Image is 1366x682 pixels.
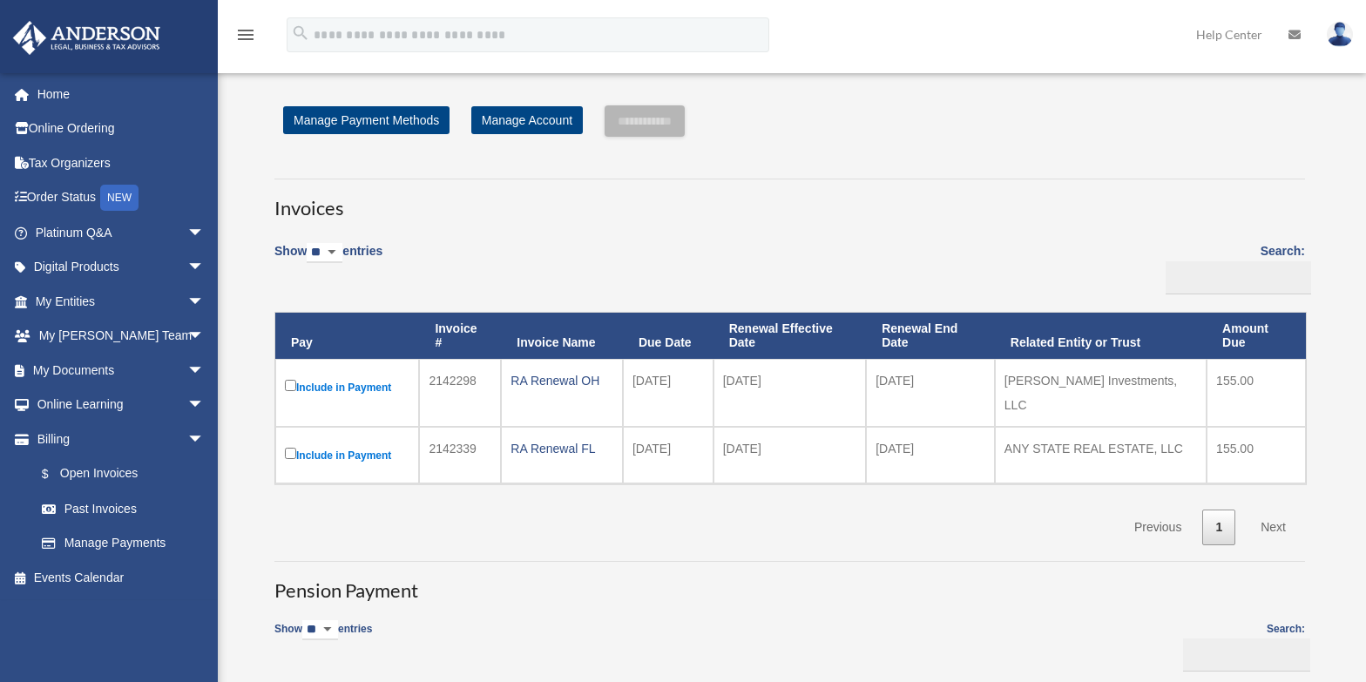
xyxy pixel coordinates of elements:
[274,561,1305,604] h3: Pension Payment
[713,427,866,483] td: [DATE]
[187,319,222,355] span: arrow_drop_down
[713,313,866,360] th: Renewal Effective Date: activate to sort column ascending
[12,180,231,216] a: Order StatusNEW
[511,368,613,393] div: RA Renewal OH
[274,620,372,658] label: Show entries
[285,448,296,459] input: Include in Payment
[12,215,231,250] a: Platinum Q&Aarrow_drop_down
[24,526,222,561] a: Manage Payments
[713,359,866,427] td: [DATE]
[291,24,310,43] i: search
[12,111,231,146] a: Online Ordering
[12,250,231,285] a: Digital Productsarrow_drop_down
[12,145,231,180] a: Tax Organizers
[1248,510,1299,545] a: Next
[12,353,231,388] a: My Documentsarrow_drop_down
[1160,240,1305,294] label: Search:
[100,185,139,211] div: NEW
[275,313,419,360] th: Pay: activate to sort column descending
[12,319,231,354] a: My [PERSON_NAME] Teamarrow_drop_down
[12,284,231,319] a: My Entitiesarrow_drop_down
[187,388,222,423] span: arrow_drop_down
[24,491,222,526] a: Past Invoices
[866,313,995,360] th: Renewal End Date: activate to sort column ascending
[1121,510,1194,545] a: Previous
[866,359,995,427] td: [DATE]
[995,313,1207,360] th: Related Entity or Trust: activate to sort column ascending
[419,359,501,427] td: 2142298
[274,179,1305,222] h3: Invoices
[235,30,256,45] a: menu
[283,106,450,134] a: Manage Payment Methods
[187,353,222,388] span: arrow_drop_down
[12,388,231,422] a: Online Learningarrow_drop_down
[187,250,222,286] span: arrow_drop_down
[274,240,382,280] label: Show entries
[471,106,583,134] a: Manage Account
[8,21,166,55] img: Anderson Advisors Platinum Portal
[187,215,222,251] span: arrow_drop_down
[1207,313,1306,360] th: Amount Due: activate to sort column ascending
[995,427,1207,483] td: ANY STATE REAL ESTATE, LLC
[1207,359,1306,427] td: 155.00
[511,436,613,461] div: RA Renewal FL
[1207,427,1306,483] td: 155.00
[1166,261,1311,294] input: Search:
[285,376,409,398] label: Include in Payment
[1327,22,1353,47] img: User Pic
[419,313,501,360] th: Invoice #: activate to sort column ascending
[995,359,1207,427] td: [PERSON_NAME] Investments, LLC
[187,284,222,320] span: arrow_drop_down
[501,313,623,360] th: Invoice Name: activate to sort column ascending
[1178,620,1305,672] label: Search:
[12,560,231,595] a: Events Calendar
[12,77,231,111] a: Home
[24,456,213,492] a: $Open Invoices
[1183,638,1310,672] input: Search:
[285,380,296,391] input: Include in Payment
[623,313,713,360] th: Due Date: activate to sort column ascending
[12,422,222,456] a: Billingarrow_drop_down
[235,24,256,45] i: menu
[302,620,338,640] select: Showentries
[285,444,409,466] label: Include in Payment
[187,422,222,457] span: arrow_drop_down
[307,243,342,263] select: Showentries
[419,427,501,483] td: 2142339
[51,463,60,485] span: $
[866,427,995,483] td: [DATE]
[623,359,713,427] td: [DATE]
[623,427,713,483] td: [DATE]
[1202,510,1235,545] a: 1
